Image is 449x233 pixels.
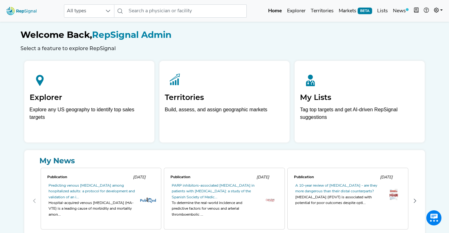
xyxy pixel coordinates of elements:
span: [DATE] [380,175,393,179]
h6: Select a feature to explore RepSignal [20,45,429,51]
h2: Explorer [30,93,149,102]
a: Explorer [285,5,308,17]
div: [MEDICAL_DATA] (IFDVT) is associated with potential for poor outcomes despite opti... [295,195,382,206]
a: My News [29,155,420,166]
a: News [390,5,411,17]
span: All types [64,5,102,17]
span: Publication [47,175,67,179]
a: PARP inhibitors-associated [MEDICAL_DATA] in patients with [MEDICAL_DATA]: a study of the Spanish... [172,184,255,199]
a: Home [266,5,285,17]
h1: RepSignal Admin [20,30,429,40]
img: th [266,199,274,201]
a: Predicting venous [MEDICAL_DATA] among hospitalized adults: a protocol for development and valida... [49,184,135,199]
span: BETA [358,8,372,14]
span: [DATE] [256,175,269,179]
a: My ListsTag top targets and get AI-driven RepSignal suggestions [295,61,425,143]
a: ExplorerExplore any US geography to identify top sales targets [24,61,154,143]
a: TerritoriesBuild, assess, and assign geographic markets [159,61,290,143]
span: Welcome Back, [20,29,92,40]
button: Next Page [410,196,420,206]
p: Build, assess, and assign geographic markets [165,106,284,125]
a: Territories [308,5,336,17]
input: Search a physician or facility [126,4,246,18]
button: Intel Book [411,5,421,17]
a: Lists [375,5,390,17]
a: A 10-year review of [MEDICAL_DATA] - are they more dangerous than their distal counterparts? [295,184,377,193]
img: OIP.5a_xzKn2mQikwpSUgbODLQAAAA [389,189,398,200]
h2: Territories [165,93,284,102]
span: Publication [294,175,314,179]
a: MarketsBETA [336,5,375,17]
span: Publication [170,175,190,179]
div: Hospital-acquired venous [MEDICAL_DATA] (HA-VTE) is a leading cause of morbidity and mortality am... [49,200,135,218]
p: Tag top targets and get AI-driven RepSignal suggestions [300,106,419,125]
div: To determine the real-world incidence and predictive factors for venous and arterial thromboembol... [172,200,258,218]
h2: My Lists [300,93,419,102]
div: Explore any US geography to identify top sales targets [30,106,149,121]
img: pubmed_logo.fab3c44c.png [140,197,156,203]
span: [DATE] [133,175,146,179]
